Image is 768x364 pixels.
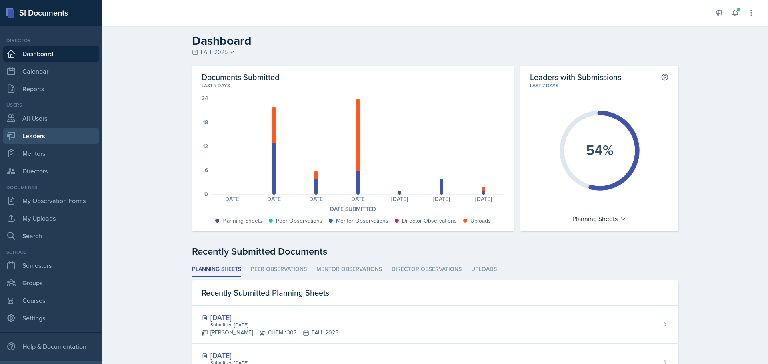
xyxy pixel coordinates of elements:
[3,249,99,256] div: School
[530,72,621,82] h2: Leaders with Submissions
[3,210,99,226] a: My Uploads
[202,328,338,337] div: [PERSON_NAME] CHEM 1307 FALL 2025
[3,184,99,191] div: Documents
[210,321,338,328] div: Submitted [DATE]
[201,48,228,56] span: FALL 2025
[3,37,99,44] div: Director
[251,262,307,277] li: Peer Observations
[276,217,322,225] div: Peer Observations
[295,196,337,202] div: [DATE]
[379,196,421,202] div: [DATE]
[568,212,630,225] div: Planning Sheets
[192,306,678,344] a: [DATE] Submitted [DATE] [PERSON_NAME]CHEM 1307FALL 2025
[316,262,382,277] li: Mentor Observations
[3,292,99,308] a: Courses
[3,257,99,273] a: Semesters
[336,217,388,225] div: Mentor Observations
[202,312,338,323] div: [DATE]
[470,217,491,225] div: Uploads
[3,145,99,161] a: Mentors
[392,262,462,277] li: Director Observations
[202,350,344,361] div: [DATE]
[203,119,208,125] div: 18
[203,143,208,149] div: 12
[192,244,678,259] div: Recently Submitted Documents
[3,81,99,97] a: Reports
[3,275,99,291] a: Groups
[3,110,99,126] a: All Users
[192,34,678,48] h2: Dashboard
[253,196,295,202] div: [DATE]
[3,128,99,144] a: Leaders
[3,63,99,79] a: Calendar
[3,193,99,209] a: My Observation Forms
[3,338,99,354] div: Help & Documentation
[3,101,99,109] div: Users
[3,310,99,326] a: Settings
[402,217,457,225] div: Director Observations
[3,163,99,179] a: Directors
[204,191,208,197] div: 0
[202,205,504,213] div: Date Submitted
[421,196,463,202] div: [DATE]
[202,72,504,82] h2: Documents Submitted
[192,280,678,306] div: Recently Submitted Planning Sheets
[192,262,241,277] li: Planning Sheets
[471,262,497,277] li: Uploads
[586,139,613,160] text: 54%
[222,217,262,225] div: Planning Sheets
[530,82,669,89] div: Last 7 days
[205,167,208,173] div: 6
[211,196,253,202] div: [DATE]
[3,46,99,62] a: Dashboard
[202,95,208,101] div: 24
[3,228,99,244] a: Search
[337,196,379,202] div: [DATE]
[463,196,505,202] div: [DATE]
[202,82,504,89] div: Last 7 days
